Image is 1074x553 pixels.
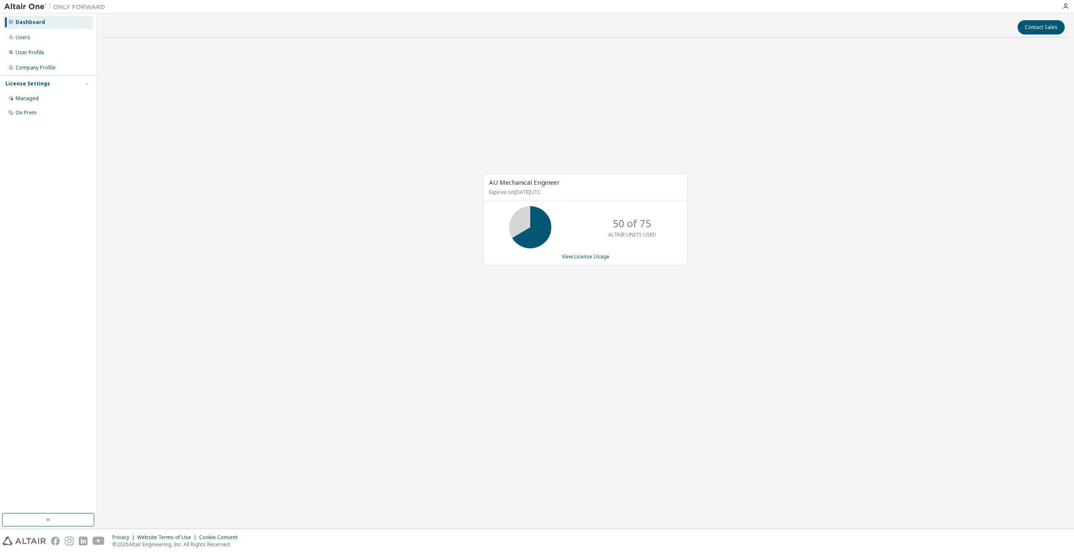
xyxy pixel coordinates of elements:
p: © 2025 Altair Engineering, Inc. All Rights Reserved. [112,541,242,548]
img: linkedin.svg [79,537,88,545]
div: Company Profile [16,64,56,71]
p: Expires on [DATE] UTC [489,189,680,196]
div: On Prem [16,109,37,116]
img: Altair One [4,3,109,11]
div: User Profile [16,49,44,56]
button: Contact Sales [1018,20,1065,35]
div: Cookie Consent [199,534,242,541]
div: Dashboard [16,19,45,26]
p: 50 of 75 [613,216,651,231]
img: instagram.svg [65,537,74,545]
img: youtube.svg [93,537,105,545]
img: altair_logo.svg [3,537,46,545]
div: Privacy [112,534,137,541]
span: AU Mechanical Engineer [489,178,560,186]
p: ALTAIR UNITS USED [608,231,656,238]
div: Managed [16,95,39,102]
div: Website Terms of Use [137,534,199,541]
a: View License Usage [562,253,609,260]
div: Users [16,34,30,41]
div: License Settings [5,80,50,87]
img: facebook.svg [51,537,60,545]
